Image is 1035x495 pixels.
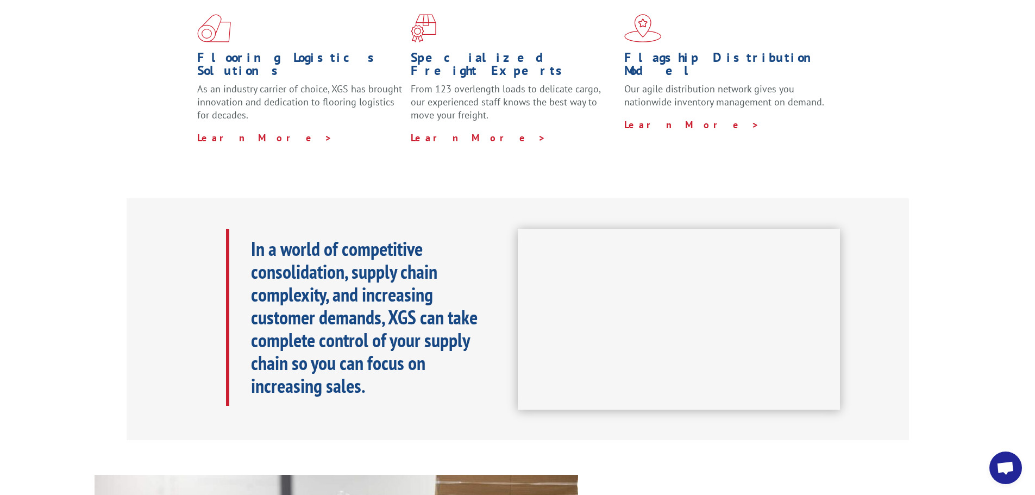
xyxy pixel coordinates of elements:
[624,83,824,108] span: Our agile distribution network gives you nationwide inventory management on demand.
[197,83,402,121] span: As an industry carrier of choice, XGS has brought innovation and dedication to flooring logistics...
[197,131,333,144] a: Learn More >
[411,83,616,131] p: From 123 overlength loads to delicate cargo, our experienced staff knows the best way to move you...
[197,14,231,42] img: xgs-icon-total-supply-chain-intelligence-red
[411,131,546,144] a: Learn More >
[251,236,478,398] b: In a world of competitive consolidation, supply chain complexity, and increasing customer demands...
[411,51,616,83] h1: Specialized Freight Experts
[624,51,830,83] h1: Flagship Distribution Model
[989,452,1022,484] div: Open chat
[518,229,840,410] iframe: XGS Logistics Solutions
[624,14,662,42] img: xgs-icon-flagship-distribution-model-red
[411,14,436,42] img: xgs-icon-focused-on-flooring-red
[624,118,760,131] a: Learn More >
[197,51,403,83] h1: Flooring Logistics Solutions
